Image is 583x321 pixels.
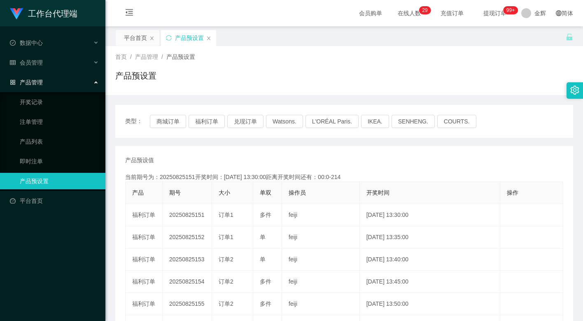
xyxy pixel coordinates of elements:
[20,94,99,110] a: 开奖记录
[289,189,306,196] span: 操作员
[10,40,43,46] span: 数据中心
[126,293,163,315] td: 福利订单
[260,256,266,263] span: 单
[163,271,212,293] td: 20250825154
[360,204,500,226] td: [DATE] 13:30:00
[366,189,389,196] span: 开奖时间
[130,53,132,60] span: /
[126,249,163,271] td: 福利订单
[360,293,500,315] td: [DATE] 13:50:00
[166,53,195,60] span: 产品预设置
[189,115,225,128] button: 福利订单
[163,226,212,249] td: 20250825152
[126,226,163,249] td: 福利订单
[20,133,99,150] a: 产品列表
[20,114,99,130] a: 注单管理
[10,10,77,16] a: 工作台代理端
[115,53,127,60] span: 首页
[163,204,212,226] td: 20250825151
[260,212,271,218] span: 多件
[135,53,158,60] span: 产品管理
[507,189,518,196] span: 操作
[219,300,233,307] span: 订单2
[206,36,211,41] i: 图标: close
[219,256,233,263] span: 订单2
[161,53,163,60] span: /
[175,30,204,46] div: 产品预设置
[360,271,500,293] td: [DATE] 13:45:00
[126,271,163,293] td: 福利订单
[566,33,573,41] i: 图标: unlock
[282,249,360,271] td: feiji
[360,226,500,249] td: [DATE] 13:35:00
[419,6,431,14] sup: 29
[425,6,428,14] p: 9
[219,234,233,240] span: 订单1
[10,59,43,66] span: 会员管理
[10,79,43,86] span: 产品管理
[219,189,230,196] span: 大小
[436,10,468,16] span: 充值订单
[125,115,150,128] span: 类型：
[260,300,271,307] span: 多件
[20,153,99,170] a: 即时注单
[392,115,435,128] button: SENHENG.
[260,278,271,285] span: 多件
[150,115,186,128] button: 商城订单
[437,115,476,128] button: COURTS.
[125,156,154,165] span: 产品预设值
[163,293,212,315] td: 20250825155
[503,6,518,14] sup: 955
[556,10,562,16] i: 图标: global
[260,234,266,240] span: 单
[166,35,172,41] i: 图标: sync
[266,115,303,128] button: Watsons.
[219,212,233,218] span: 订单1
[282,271,360,293] td: feiji
[360,249,500,271] td: [DATE] 13:40:00
[10,40,16,46] i: 图标: check-circle-o
[219,278,233,285] span: 订单2
[132,189,144,196] span: 产品
[169,189,181,196] span: 期号
[20,173,99,189] a: 产品预设置
[163,249,212,271] td: 20250825153
[282,204,360,226] td: feiji
[422,6,425,14] p: 2
[126,204,163,226] td: 福利订单
[10,79,16,85] i: 图标: appstore-o
[124,30,147,46] div: 平台首页
[227,115,264,128] button: 兑现订单
[149,36,154,41] i: 图标: close
[115,0,143,27] i: 图标: menu-fold
[479,10,511,16] span: 提现订单
[260,189,271,196] span: 单双
[125,173,563,181] div: 当前期号为：20250825151开奖时间：[DATE] 13:30:00距离开奖时间还有：00:0-214
[394,10,425,16] span: 在线人数
[115,70,156,82] h1: 产品预设置
[10,60,16,65] i: 图标: table
[570,86,579,95] i: 图标: setting
[305,115,359,128] button: L'ORÉAL Paris.
[361,115,389,128] button: IKEA.
[282,226,360,249] td: feiji
[10,193,99,209] a: 图标: dashboard平台首页
[10,8,23,20] img: logo.9652507e.png
[28,0,77,27] h1: 工作台代理端
[282,293,360,315] td: feiji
